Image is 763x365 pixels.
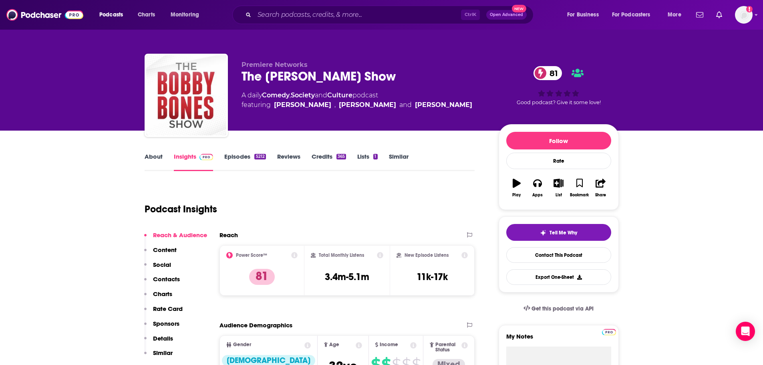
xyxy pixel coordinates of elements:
h2: Total Monthly Listens [319,252,364,258]
button: Sponsors [144,320,179,335]
span: Logged in as agoldsmithwissman [735,6,753,24]
div: Bookmark [570,193,589,198]
button: Share [590,173,611,202]
span: New [512,5,526,12]
span: For Business [567,9,599,20]
div: Apps [532,193,543,198]
img: The Bobby Bones Show [146,55,226,135]
span: Tell Me Why [550,230,577,236]
svg: Add a profile image [746,6,753,12]
h2: Audience Demographics [219,321,292,329]
img: tell me why sparkle [540,230,546,236]
a: Lists1 [357,153,377,171]
button: Play [506,173,527,202]
button: Export One-Sheet [506,269,611,285]
button: open menu [94,8,133,21]
span: Income [380,342,398,347]
span: For Podcasters [612,9,650,20]
a: Podchaser - Follow, Share and Rate Podcasts [6,7,83,22]
div: Share [595,193,606,198]
a: 81 [533,66,562,80]
button: Show profile menu [735,6,753,24]
button: List [548,173,569,202]
p: Similar [153,349,173,357]
button: open menu [607,8,662,21]
span: Parental Status [435,342,460,353]
span: , [334,100,336,110]
a: Similar [389,153,409,171]
span: Premiere Networks [242,61,308,69]
span: Get this podcast via API [531,305,594,312]
button: Apps [527,173,548,202]
button: open menu [165,8,209,21]
p: Reach & Audience [153,231,207,239]
div: 81Good podcast? Give it some love! [499,61,619,111]
img: Podchaser Pro [199,154,213,160]
button: Details [144,335,173,349]
div: Open Intercom Messenger [736,322,755,341]
span: More [668,9,681,20]
button: Content [144,246,177,261]
h2: Power Score™ [236,252,267,258]
div: List [556,193,562,198]
img: User Profile [735,6,753,24]
button: Reach & Audience [144,231,207,246]
h2: New Episode Listens [405,252,449,258]
span: Monitoring [171,9,199,20]
button: tell me why sparkleTell Me Why [506,224,611,241]
span: Ctrl K [461,10,480,20]
a: Contact This Podcast [506,247,611,263]
button: open menu [562,8,609,21]
button: Follow [506,132,611,149]
p: Sponsors [153,320,179,327]
span: Open Advanced [490,13,523,17]
div: 5212 [254,154,266,159]
a: About [145,153,163,171]
p: Social [153,261,171,268]
a: Reviews [277,153,300,171]
h2: Reach [219,231,238,239]
button: Charts [144,290,172,305]
a: Episodes5212 [224,153,266,171]
span: , [290,91,291,99]
div: 365 [336,154,346,159]
p: Details [153,335,173,342]
a: Get this podcast via API [517,299,600,319]
button: Bookmark [569,173,590,202]
label: My Notes [506,333,611,347]
h1: Podcast Insights [145,203,217,215]
span: Podcasts [99,9,123,20]
div: 1 [373,154,377,159]
p: Content [153,246,177,254]
a: Pro website [602,328,616,335]
span: Good podcast? Give it some love! [517,99,601,105]
a: Comedy [262,91,290,99]
a: Dan Chappell [415,100,472,110]
span: 81 [542,66,562,80]
h3: 3.4m-5.1m [325,271,369,283]
button: Social [144,261,171,276]
button: Contacts [144,275,180,290]
a: Show notifications dropdown [713,8,725,22]
span: featuring [242,100,472,110]
img: Podchaser Pro [602,329,616,335]
input: Search podcasts, credits, & more... [254,8,461,21]
p: 81 [249,269,275,285]
div: A daily podcast [242,91,472,110]
a: Culture [327,91,352,99]
span: Gender [233,342,251,347]
a: Show notifications dropdown [693,8,707,22]
button: Open AdvancedNew [486,10,527,20]
p: Contacts [153,275,180,283]
a: InsightsPodchaser Pro [174,153,213,171]
div: Search podcasts, credits, & more... [240,6,541,24]
span: Charts [138,9,155,20]
a: Credits365 [312,153,346,171]
a: Bobby Bones [274,100,331,110]
div: Rate [506,153,611,169]
p: Charts [153,290,172,298]
span: and [315,91,327,99]
h3: 11k-17k [417,271,448,283]
span: Age [329,342,339,347]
